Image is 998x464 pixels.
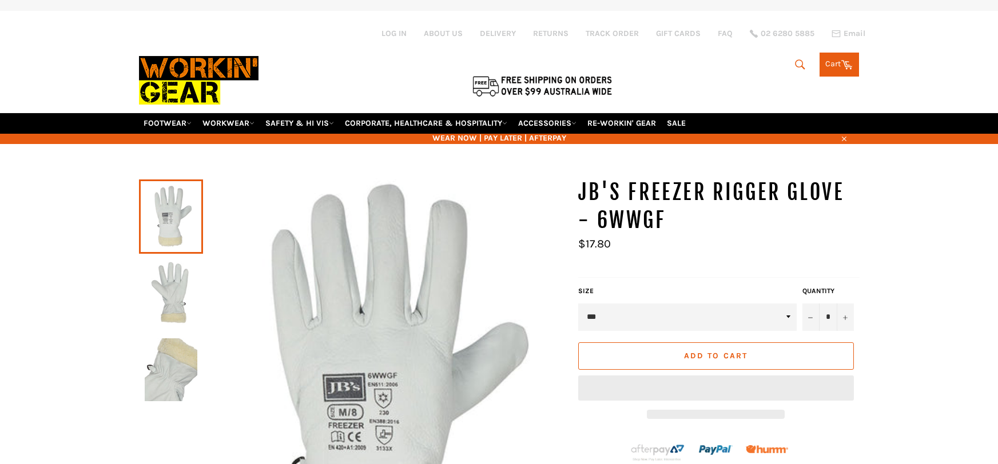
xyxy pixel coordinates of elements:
a: SALE [662,113,690,133]
span: 02 6280 5885 [761,30,814,38]
a: RE-WORKIN' GEAR [583,113,661,133]
label: Quantity [802,286,854,296]
span: WEAR NOW | PAY LATER | AFTERPAY [139,133,860,143]
a: ABOUT US [424,28,463,39]
img: Afterpay-Logo-on-dark-bg_large.png [630,443,686,462]
a: GIFT CARDS [656,28,701,39]
button: Reduce item quantity by one [802,303,820,331]
a: Email [832,29,865,38]
a: ACCESSORIES [514,113,581,133]
label: Size [578,286,797,296]
img: JB's Freezer Rigger Glove - 6WWGF - Workin' Gear [145,262,197,325]
a: WORKWEAR [198,113,259,133]
span: $17.80 [578,237,611,250]
a: FOOTWEAR [139,113,196,133]
span: Add to Cart [684,351,747,361]
img: Humm_core_logo_RGB-01_300x60px_small_195d8312-4386-4de7-b182-0ef9b6303a37.png [746,445,788,454]
a: TRACK ORDER [586,28,639,39]
a: 02 6280 5885 [750,30,814,38]
span: Email [844,30,865,38]
a: Cart [820,53,859,77]
a: DELIVERY [480,28,516,39]
img: Flat $9.95 shipping Australia wide [471,74,614,98]
a: FAQ [718,28,733,39]
a: RETURNS [533,28,568,39]
button: Add to Cart [578,342,854,370]
img: Workin Gear leaders in Workwear, Safety Boots, PPE, Uniforms. Australia's No.1 in Workwear [139,48,259,113]
a: Log in [381,29,407,38]
h1: JB's Freezer Rigger Glove - 6WWGF [578,178,860,235]
button: Increase item quantity by one [837,303,854,331]
a: SAFETY & HI VIS [261,113,339,133]
img: JB's Freezer Rigger Glove - 6WWGF - Workin' Gear [145,338,197,401]
a: CORPORATE, HEALTHCARE & HOSPITALITY [340,113,512,133]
